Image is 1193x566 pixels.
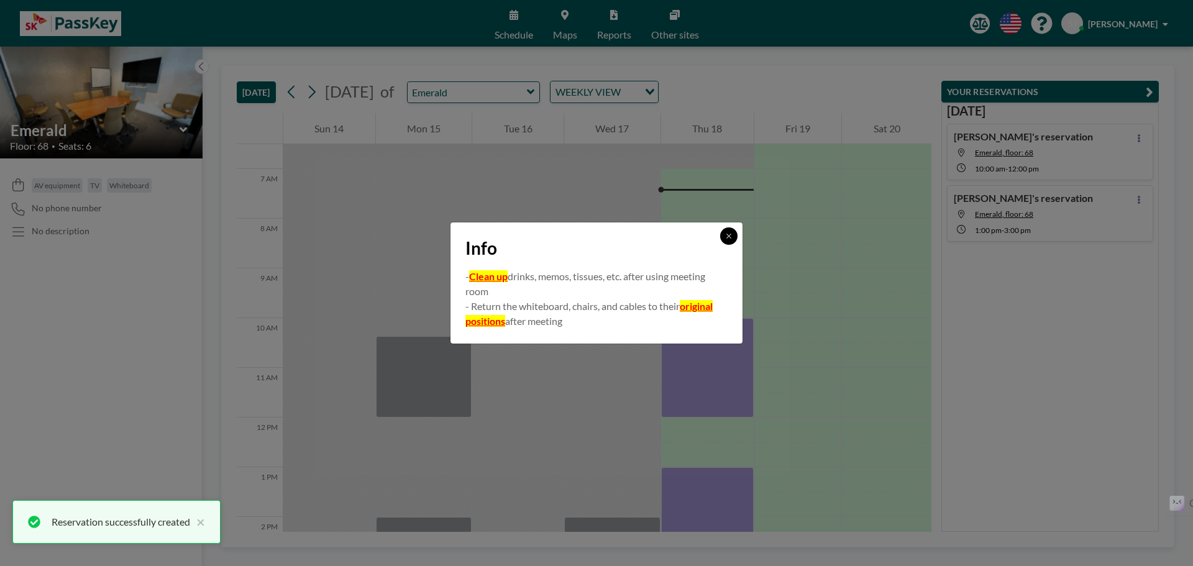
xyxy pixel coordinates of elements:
div: Reservation successfully created [52,514,190,529]
span: Info [465,237,497,259]
p: - drinks, memos, tissues, etc. after using meeting room [465,269,728,299]
u: Clean up [469,270,508,282]
button: close [190,514,205,529]
p: - Return the whiteboard, chairs, and cables to their after meeting [465,299,728,329]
